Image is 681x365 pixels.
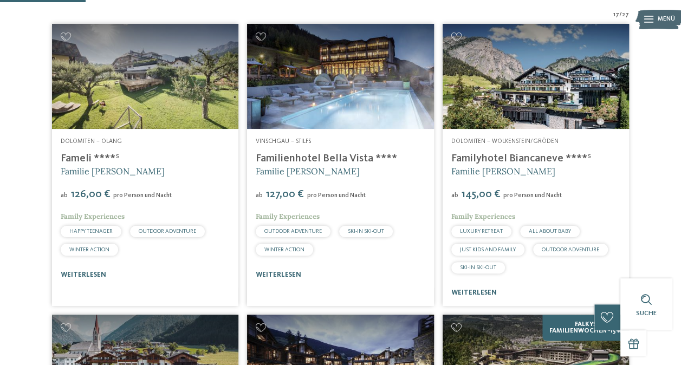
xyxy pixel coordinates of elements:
span: 126,00 € [69,189,112,200]
span: WINTER ACTION [264,247,304,252]
span: HAPPY TEENAGER [69,229,113,234]
img: Familienhotels gesucht? Hier findet ihr die besten! [247,24,433,129]
span: ab [61,192,68,199]
span: OUTDOOR ADVENTURE [139,229,196,234]
span: Familie [PERSON_NAME] [451,166,555,177]
span: JUST KIDS AND FAMILY [460,247,516,252]
span: ALL ABOUT BABY [529,229,571,234]
span: / [619,11,622,19]
a: weiterlesen [256,271,301,278]
a: Familyhotel Biancaneve ****ˢ [451,153,591,164]
span: LUXURY RETREAT [460,229,503,234]
span: Family Experiences [451,212,515,221]
span: 145,00 € [459,189,502,200]
span: 17 [613,11,619,19]
span: Family Experiences [256,212,320,221]
img: Familienhotels gesucht? Hier findet ihr die besten! [443,24,629,129]
span: pro Person und Nacht [113,192,172,199]
span: OUTDOOR ADVENTURE [264,229,322,234]
span: SKI-IN SKI-OUT [460,265,496,270]
span: Familie [PERSON_NAME] [256,166,360,177]
span: Vinschgau – Stilfs [256,138,311,145]
span: Family Experiences [61,212,125,221]
img: Familienhotels gesucht? Hier findet ihr die besten! [52,24,238,129]
span: Dolomiten – Wolkenstein/Gröden [451,138,559,145]
span: pro Person und Nacht [307,192,366,199]
a: Familienhotel Bella Vista **** [256,153,397,164]
span: WINTER ACTION [69,247,109,252]
span: SKI-IN SKI-OUT [348,229,384,234]
span: Suche [636,310,657,317]
span: OUTDOOR ADVENTURE [542,247,599,252]
span: pro Person und Nacht [503,192,562,199]
span: Familie [PERSON_NAME] [61,166,165,177]
a: weiterlesen [451,289,497,296]
span: ab [451,192,458,199]
span: 127,00 € [264,189,306,200]
span: 27 [622,11,629,19]
span: Dolomiten – Olang [61,138,122,145]
a: weiterlesen [61,271,106,278]
span: ab [256,192,263,199]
